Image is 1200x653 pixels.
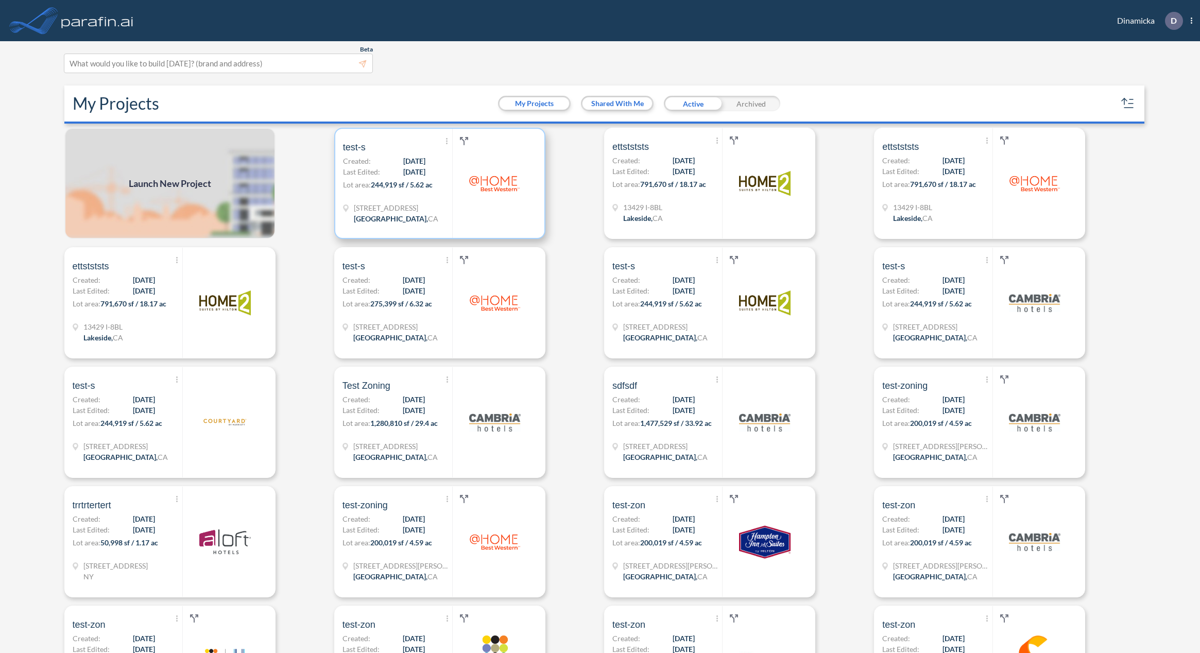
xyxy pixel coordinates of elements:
[623,571,708,582] div: Redondo Beach, CA
[133,524,155,535] span: [DATE]
[942,394,965,405] span: [DATE]
[73,285,110,296] span: Last Edited:
[640,299,702,308] span: 244,919 sf / 5.62 ac
[623,441,708,452] span: 200 Sea Hawk Way
[113,333,123,342] span: CA
[673,524,695,535] span: [DATE]
[360,45,373,54] span: Beta
[158,453,168,461] span: CA
[73,618,106,631] span: test-zon
[893,441,991,452] span: 621 Beryl St
[893,452,978,462] div: Redondo Beach, CA
[342,538,370,547] span: Lot area:
[739,397,791,448] img: logo
[612,633,640,644] span: Created:
[612,524,649,535] span: Last Edited:
[469,277,521,329] img: logo
[612,538,640,547] span: Lot area:
[353,321,438,332] span: 719 N Paulina Ave
[199,516,251,568] img: logo
[73,405,110,416] span: Last Edited:
[199,397,251,448] img: logo
[612,274,640,285] span: Created:
[673,155,695,166] span: [DATE]
[427,453,438,461] span: CA
[882,380,928,392] span: test-zoning
[910,538,972,547] span: 200,019 sf / 4.59 ac
[199,277,251,329] img: logo
[342,394,370,405] span: Created:
[73,380,95,392] span: test-s
[353,453,427,461] span: [GEOGRAPHIC_DATA] ,
[353,332,438,343] div: Redondo Beach, CA
[942,633,965,644] span: [DATE]
[893,321,978,332] span: 719 N Paulina Ave
[882,274,910,285] span: Created:
[403,524,425,535] span: [DATE]
[342,524,380,535] span: Last Edited:
[942,166,965,177] span: [DATE]
[1009,516,1060,568] img: logo
[59,10,135,31] img: logo
[967,453,978,461] span: CA
[612,618,645,631] span: test-zon
[882,285,919,296] span: Last Edited:
[882,155,910,166] span: Created:
[133,394,155,405] span: [DATE]
[612,155,640,166] span: Created:
[83,560,148,571] span: 439 Main St
[942,274,965,285] span: [DATE]
[1009,397,1060,448] img: logo
[640,180,706,188] span: 791,670 sf / 18.17 ac
[882,405,919,416] span: Last Edited:
[673,633,695,644] span: [DATE]
[893,333,967,342] span: [GEOGRAPHIC_DATA] ,
[882,299,910,308] span: Lot area:
[942,513,965,524] span: [DATE]
[353,441,438,452] span: 915 Diamond St
[922,214,933,222] span: CA
[353,333,427,342] span: [GEOGRAPHIC_DATA] ,
[342,419,370,427] span: Lot area:
[640,538,702,547] span: 200,019 sf / 4.59 ac
[623,321,708,332] span: 719 N Paulina Ave
[882,538,910,547] span: Lot area:
[133,285,155,296] span: [DATE]
[469,397,521,448] img: logo
[967,333,978,342] span: CA
[342,380,390,392] span: Test Zoning
[882,419,910,427] span: Lot area:
[942,155,965,166] span: [DATE]
[910,180,976,188] span: 791,670 sf / 18.17 ac
[403,394,425,405] span: [DATE]
[697,453,708,461] span: CA
[342,274,370,285] span: Created:
[469,158,520,209] img: logo
[739,158,791,209] img: logo
[612,405,649,416] span: Last Edited:
[722,96,780,111] div: Archived
[500,97,569,110] button: My Projects
[612,141,649,153] span: ettstststs
[343,156,371,166] span: Created:
[83,571,94,582] div: NY
[353,560,451,571] span: 621 Beryl St
[942,405,965,416] span: [DATE]
[1009,158,1060,209] img: logo
[73,633,100,644] span: Created:
[403,156,425,166] span: [DATE]
[612,380,637,392] span: sdfsdf
[353,452,438,462] div: Redondo Beach, CA
[427,333,438,342] span: CA
[83,452,168,462] div: Redondo Beach, CA
[893,214,922,222] span: Lakeside ,
[1171,16,1177,25] p: D
[1009,277,1060,329] img: logo
[612,260,635,272] span: test-s
[403,285,425,296] span: [DATE]
[342,260,365,272] span: test-s
[623,214,653,222] span: Lakeside ,
[371,180,433,189] span: 244,919 sf / 5.62 ac
[612,299,640,308] span: Lot area:
[942,285,965,296] span: [DATE]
